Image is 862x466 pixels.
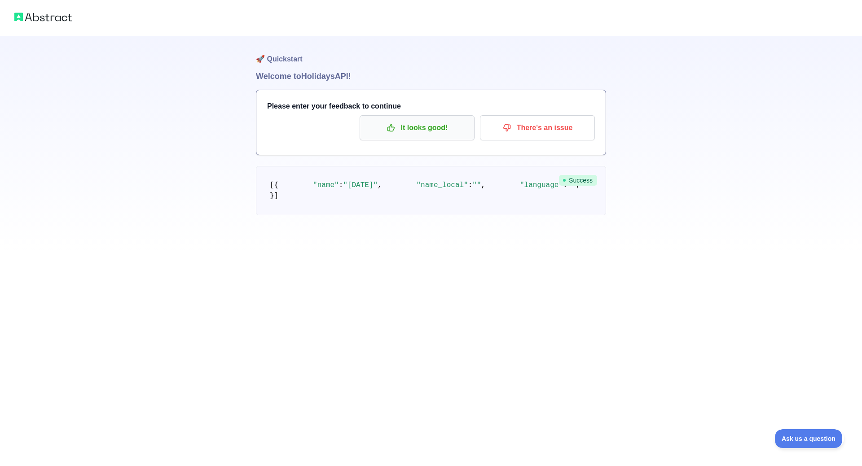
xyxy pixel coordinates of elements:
h3: Please enter your feedback to continue [267,101,595,112]
span: "[DATE]" [343,181,378,189]
p: There's an issue [487,120,588,135]
span: "name" [313,181,339,189]
iframe: Toggle Customer Support [775,429,844,448]
span: [ [270,181,274,189]
img: Abstract logo [14,11,72,23]
button: It looks good! [360,115,475,140]
h1: Welcome to Holidays API! [256,70,606,83]
p: It looks good! [366,120,468,135]
span: "" [472,181,481,189]
span: "name_local" [416,181,468,189]
span: : [339,181,343,189]
button: There's an issue [480,115,595,140]
span: , [378,181,382,189]
span: , [481,181,486,189]
span: : [468,181,473,189]
span: Success [559,175,597,186]
h1: 🚀 Quickstart [256,36,606,70]
span: "language" [520,181,563,189]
